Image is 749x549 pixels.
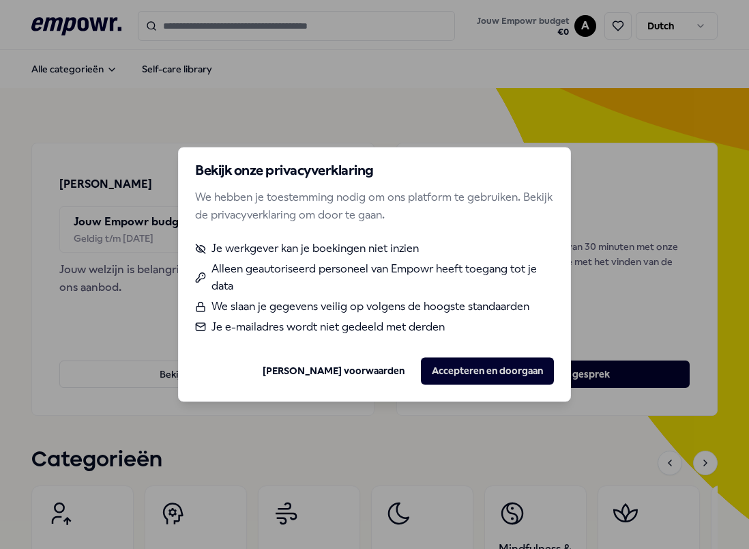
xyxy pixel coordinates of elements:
[195,318,554,336] li: Je e-mailadres wordt niet gedeeld met derden
[195,260,554,295] li: Alleen geautoriseerd personeel van Empowr heeft toegang tot je data
[195,298,554,315] li: We slaan je gegevens veilig op volgens de hoogste standaarden
[195,188,554,223] p: We hebben je toestemming nodig om ons platform te gebruiken. Bekijk de privacyverklaring om door ...
[252,358,415,385] button: [PERSON_NAME] voorwaarden
[263,363,405,378] a: [PERSON_NAME] voorwaarden
[421,358,554,385] button: Accepteren en doorgaan
[195,240,554,258] li: Je werkgever kan je boekingen niet inzien
[195,164,554,178] h2: Bekijk onze privacyverklaring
